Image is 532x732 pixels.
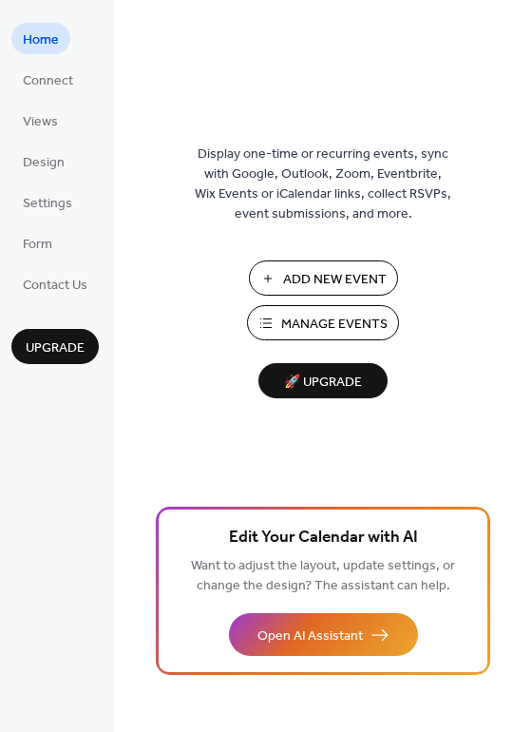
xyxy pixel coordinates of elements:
[11,23,70,54] a: Home
[270,370,376,395] span: 🚀 Upgrade
[11,145,76,177] a: Design
[23,30,59,50] span: Home
[257,626,363,646] span: Open AI Assistant
[229,613,418,656] button: Open AI Assistant
[11,64,85,95] a: Connect
[23,71,73,91] span: Connect
[249,260,398,296] button: Add New Event
[191,553,455,599] span: Want to adjust the layout, update settings, or change the design? The assistant can help.
[23,153,65,173] span: Design
[195,144,451,224] span: Display one-time or recurring events, sync with Google, Outlook, Zoom, Eventbrite, Wix Events or ...
[11,268,99,299] a: Contact Us
[23,194,72,214] span: Settings
[258,363,388,398] button: 🚀 Upgrade
[11,227,64,259] a: Form
[283,270,387,290] span: Add New Event
[23,235,52,255] span: Form
[281,315,388,335] span: Manage Events
[229,525,418,551] span: Edit Your Calendar with AI
[23,112,58,132] span: Views
[11,186,84,218] a: Settings
[11,329,99,364] button: Upgrade
[11,105,69,136] a: Views
[23,276,87,296] span: Contact Us
[247,305,399,340] button: Manage Events
[26,338,85,358] span: Upgrade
